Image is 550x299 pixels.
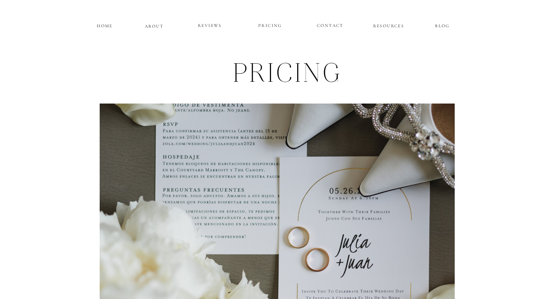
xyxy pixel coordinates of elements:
a: PRICING [248,21,292,30]
a: ABOUT [145,22,164,28]
h1: pRICING [121,56,455,95]
a: RESOURCES [372,22,405,28]
a: BLOG [426,22,459,28]
a: CONTACT [317,21,343,28]
a: REVIEWS [188,21,232,30]
a: HOME [96,22,114,28]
